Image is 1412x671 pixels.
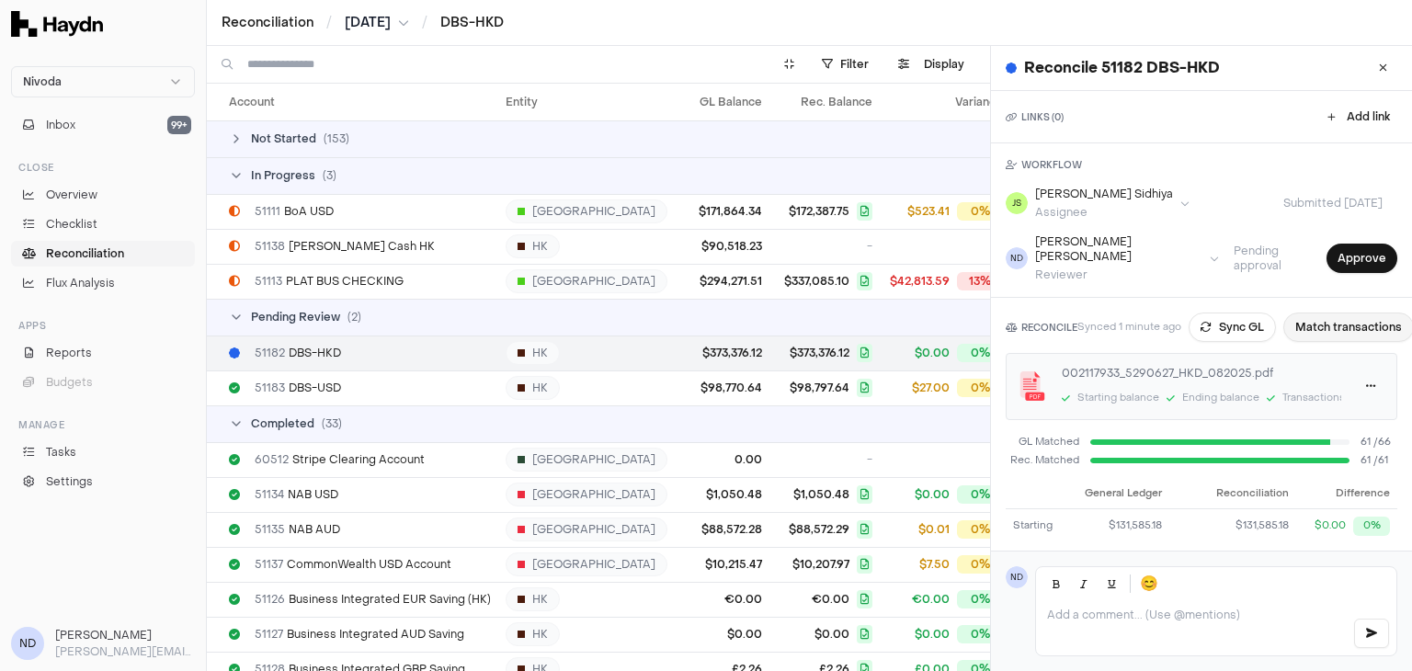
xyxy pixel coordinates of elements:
nav: breadcrumb [222,14,504,32]
div: 0% [957,520,1003,539]
span: $7.50 [919,557,950,572]
a: Settings [11,469,195,495]
span: Pending approval [1219,244,1319,273]
div: Manage [11,410,195,439]
span: GL Matched [1006,435,1079,450]
span: 51111 [255,204,280,219]
button: Filter [811,50,880,79]
div: Apps [11,311,195,340]
div: HK [506,234,560,258]
div: Assignee [1035,205,1173,220]
div: 0% [1353,517,1390,536]
span: Settings [46,473,93,490]
span: 60512 [255,452,289,467]
span: ( 2 ) [347,310,361,324]
div: 0% [957,344,1003,362]
span: ( 153 ) [324,131,349,146]
span: $373,376.12 [790,346,849,360]
span: Checklist [46,216,97,233]
button: [DATE] [345,14,409,32]
td: $294,271.51 [675,264,769,299]
a: Reports [11,340,195,366]
span: / [323,13,336,31]
button: Italic (Ctrl+I) [1071,571,1097,597]
span: ND [11,627,44,660]
td: 0.00 [675,442,769,477]
span: 😊 [1140,573,1158,595]
span: Reconciliation [46,245,124,262]
span: $1,050.48 [793,487,849,502]
span: 51135 [255,522,285,537]
button: JS[PERSON_NAME] SidhiyaAssignee [1006,187,1190,220]
div: HK [506,376,560,400]
span: 51182 [255,346,285,360]
div: Reviewer [1035,267,1201,282]
th: Entity [498,84,675,120]
span: Business Integrated EUR Saving (HK) [255,592,491,607]
span: Stripe Clearing Account [255,452,425,467]
td: Starting [1006,509,1066,543]
button: Bold (Ctrl+B) [1043,571,1069,597]
span: JS [1006,192,1028,214]
span: $42,813.59 [890,274,950,289]
td: $0.00 [675,617,769,652]
div: Rec. Matched [1006,453,1079,469]
div: [PERSON_NAME] [PERSON_NAME] [1035,234,1201,264]
span: CommonWealth USD Account [255,557,451,572]
th: Account [207,84,498,120]
span: $0.00 [915,346,950,360]
span: $0.01 [918,522,950,537]
div: [GEOGRAPHIC_DATA] [506,269,667,293]
span: $27.00 [912,381,950,395]
button: Display [887,50,975,79]
span: ( 3 ) [323,168,336,183]
div: 0% [957,555,1003,574]
a: Reconciliation [11,241,195,267]
div: 0% [957,485,1003,504]
span: ND [1006,247,1028,269]
div: 002117933_5290627_HKD_082025.pdf [1062,365,1341,381]
div: $131,585.18 [1074,518,1162,534]
div: [GEOGRAPHIC_DATA] [506,199,667,223]
span: Business Integrated AUD Saving [255,627,464,642]
button: Budgets [11,370,195,395]
span: - [867,239,872,254]
div: 0% [957,590,1003,608]
span: €0.00 [912,592,950,607]
a: Overview [11,182,195,208]
span: Reports [46,345,92,361]
span: 51183 [255,381,285,395]
span: Filter [840,57,869,72]
th: Variance [880,84,1010,120]
span: / [418,13,431,31]
span: 51134 [255,487,284,502]
span: NAB AUD [255,522,340,537]
span: 51138 [255,239,285,254]
img: application/pdf [1018,371,1047,401]
div: 0% [1353,551,1390,570]
button: ND[PERSON_NAME] [PERSON_NAME]Reviewer [1006,234,1218,282]
span: Pending Review [251,310,340,324]
span: $0.00 [915,627,950,642]
a: DBS-HKD [440,14,504,32]
div: 0% [957,202,1003,221]
span: 51113 [255,274,282,289]
span: In Progress [251,168,315,183]
button: Approve [1327,244,1397,273]
span: Inbox [46,117,75,133]
td: $1,050.48 [675,477,769,512]
span: Nivoda [23,74,62,89]
div: [GEOGRAPHIC_DATA] [506,448,667,472]
div: $0.00 [1315,518,1346,534]
button: Sync GL [1189,313,1276,342]
a: DBS-HKD [440,14,504,31]
span: $131,585.18 [1235,518,1289,534]
button: Underline (Ctrl+U) [1099,571,1124,597]
span: 61 / 66 [1361,435,1397,450]
h3: WORKFLOW [1006,158,1397,172]
div: [PERSON_NAME] Sidhiya [1035,187,1173,201]
th: Difference [1296,480,1397,509]
span: $172,387.75 [789,204,849,219]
